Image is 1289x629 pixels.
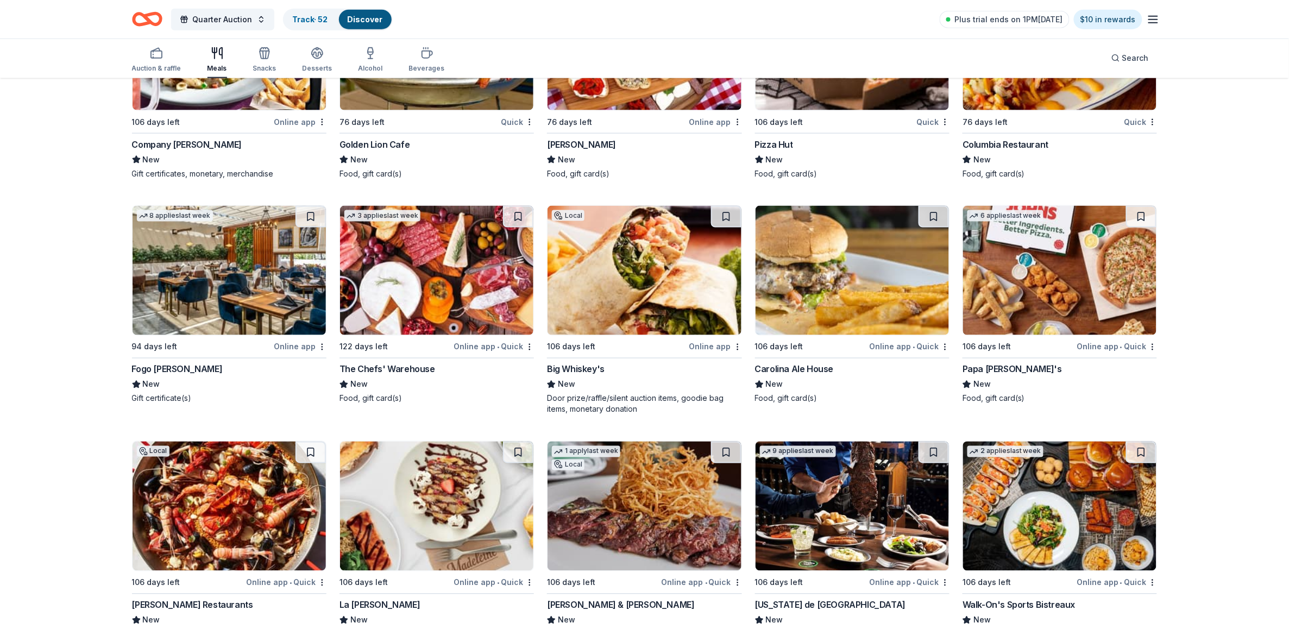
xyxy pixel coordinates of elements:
div: Quick [916,115,950,129]
div: Online app [689,115,742,129]
span: • [290,578,292,587]
span: • [497,578,499,587]
span: • [705,578,707,587]
div: Food, gift card(s) [339,393,534,404]
span: New [766,153,783,166]
div: Food, gift card(s) [755,168,950,179]
img: Image for Papa John's [963,206,1156,335]
a: Home [132,7,162,32]
button: Auction & raffle [132,42,181,78]
div: Walk-On's Sports Bistreaux [963,599,1076,612]
span: New [766,378,783,391]
span: New [558,378,575,391]
div: 76 days left [963,116,1008,129]
button: Quarter Auction [171,9,274,30]
div: 106 days left [755,341,803,354]
div: 106 days left [132,576,180,589]
div: 106 days left [339,576,388,589]
button: Snacks [253,42,276,78]
div: Carolina Ale House [755,363,834,376]
div: Golden Lion Cafe [339,138,410,151]
button: Beverages [409,42,445,78]
div: Online app Quick [454,576,534,589]
div: Auction & raffle [132,64,181,73]
div: Online app Quick [869,340,950,354]
img: Image for The Chefs' Warehouse [340,206,533,335]
div: Company [PERSON_NAME] [132,138,242,151]
div: Local [552,460,584,470]
div: 122 days left [339,341,388,354]
img: Image for La Madeleine [340,442,533,571]
span: New [973,378,991,391]
button: Search [1103,47,1158,69]
div: Food, gift card(s) [547,168,741,179]
span: New [143,614,160,627]
a: Discover [348,15,383,24]
div: Beverages [409,64,445,73]
div: 106 days left [755,116,803,129]
div: 76 days left [339,116,385,129]
div: Online app Quick [662,576,742,589]
div: Online app Quick [1077,576,1157,589]
span: Search [1122,52,1149,65]
img: Image for Fabio Trabocchi Restaurants [133,442,326,571]
button: Meals [208,42,227,78]
span: New [143,378,160,391]
img: Image for Carolina Ale House [756,206,949,335]
a: $10 in rewards [1074,10,1142,29]
a: Plus trial ends on 1PM[DATE] [940,11,1070,28]
div: Online app Quick [454,340,534,354]
span: Plus trial ends on 1PM[DATE] [955,13,1063,26]
div: Door prize/raffle/silent auction items, goodie bag items, monetary donation [547,393,741,415]
div: Alcohol [359,64,383,73]
div: Papa [PERSON_NAME]'s [963,363,1062,376]
div: Desserts [303,64,332,73]
div: Quick [1124,115,1157,129]
div: Online app [274,340,326,354]
div: La [PERSON_NAME] [339,599,420,612]
div: 2 applies last week [967,446,1043,457]
div: 1 apply last week [552,446,620,457]
div: Pizza Hut [755,138,793,151]
span: New [350,153,368,166]
div: Online app [274,115,326,129]
div: 106 days left [547,576,595,589]
a: Image for Fogo de Chao8 applieslast week94 days leftOnline appFogo [PERSON_NAME]NewGift certifica... [132,205,326,404]
div: Snacks [253,64,276,73]
span: New [558,614,575,627]
img: Image for Walk-On's Sports Bistreaux [963,442,1156,571]
a: Image for Big Whiskey'sLocal106 days leftOnline appBig Whiskey'sNewDoor prize/raffle/silent aucti... [547,205,741,415]
div: 106 days left [132,116,180,129]
div: 106 days left [963,341,1011,354]
div: 8 applies last week [137,210,213,222]
div: Gift certificate(s) [132,393,326,404]
span: • [913,343,915,351]
button: Desserts [303,42,332,78]
a: Track· 52 [293,15,328,24]
div: Gift certificates, monetary, merchandise [132,168,326,179]
div: Food, gift card(s) [963,393,1157,404]
a: Image for Papa John's6 applieslast week106 days leftOnline app•QuickPapa [PERSON_NAME]'sNewFood, ... [963,205,1157,404]
div: The Chefs' Warehouse [339,363,435,376]
div: 106 days left [755,576,803,589]
div: 76 days left [547,116,592,129]
div: [PERSON_NAME] & [PERSON_NAME] [547,599,694,612]
div: 106 days left [547,341,595,354]
div: Local [137,446,169,457]
div: [PERSON_NAME] [547,138,616,151]
div: Meals [208,64,227,73]
div: Online app Quick [869,576,950,589]
img: Image for Smith & Wollensky [548,442,741,571]
div: Food, gift card(s) [339,168,534,179]
div: [PERSON_NAME] Restaurants [132,599,253,612]
div: Online app Quick [1077,340,1157,354]
div: Local [552,210,584,221]
img: Image for Big Whiskey's [548,206,741,335]
span: New [766,614,783,627]
div: Quick [501,115,534,129]
button: Track· 52Discover [283,9,393,30]
img: Image for Texas de Brazil [756,442,949,571]
div: Online app [689,340,742,354]
div: Columbia Restaurant [963,138,1048,151]
div: Online app Quick [246,576,326,589]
